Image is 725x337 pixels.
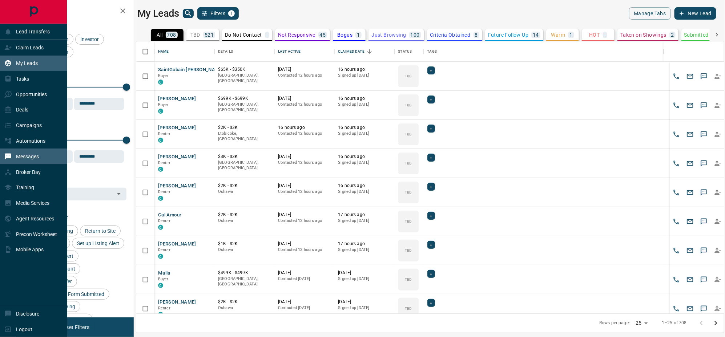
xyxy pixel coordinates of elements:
svg: Call [673,276,680,283]
p: Signed up [DATE] [338,131,391,137]
svg: Reallocate [714,102,721,109]
p: [GEOGRAPHIC_DATA], [GEOGRAPHIC_DATA] [218,102,271,113]
span: Set up Listing Alert [74,240,122,246]
p: TBD [405,219,412,224]
button: Reset Filters [55,321,94,333]
div: Claimed Date [338,41,364,62]
p: Signed up [DATE] [338,305,391,311]
p: 17 hours ago [338,241,391,247]
button: Call [671,187,682,198]
button: Filters1 [197,7,239,20]
p: 45 [320,32,326,37]
svg: Call [673,218,680,225]
svg: Email [686,102,694,109]
svg: Sms [700,102,708,109]
span: Buyer [158,73,169,78]
p: Future Follow Up [488,32,528,37]
p: [DATE] [338,270,391,276]
p: 8 [475,32,478,37]
button: [PERSON_NAME] [158,96,196,102]
p: Signed up [DATE] [338,73,391,78]
button: Sort [364,46,375,57]
button: SMS [698,187,709,198]
div: Name [158,41,169,62]
div: Tags [427,41,437,62]
p: Contacted 13 hours ago [278,247,331,253]
button: Reallocate [712,129,723,140]
p: $699K - $699K [218,96,271,102]
div: Tags [424,41,664,62]
p: Oshawa [218,247,271,253]
div: + [427,241,435,249]
button: SMS [698,100,709,111]
button: Email [685,100,696,111]
span: + [430,67,432,74]
p: $2K - $2K [218,299,271,305]
div: condos.ca [158,254,163,259]
svg: Call [673,305,680,312]
div: Name [154,41,214,62]
button: Open [114,189,124,199]
svg: Call [673,73,680,80]
p: Signed up [DATE] [338,189,391,195]
div: + [427,154,435,162]
span: Renter [158,190,170,194]
span: Buyer [158,277,169,281]
p: 1 [569,32,572,37]
p: 16 hours ago [338,96,391,102]
p: Signed up [DATE] [338,218,391,224]
div: + [427,270,435,278]
p: Etobicoke, [GEOGRAPHIC_DATA] [218,131,271,142]
svg: Email [686,160,694,167]
div: Set up Listing Alert [72,238,124,249]
div: + [427,125,435,133]
div: + [427,299,435,307]
svg: Email [686,276,694,283]
p: $2K - $3K [218,125,271,131]
button: Email [685,245,696,256]
p: 16 hours ago [278,125,331,131]
svg: Sms [700,305,708,312]
svg: Email [686,73,694,80]
button: search button [183,9,194,18]
p: 16 hours ago [338,66,391,73]
button: Reallocate [712,158,723,169]
svg: Reallocate [714,305,721,312]
p: 1–25 of 708 [662,320,687,326]
button: Call [671,129,682,140]
button: SaintGobain [PERSON_NAME] [158,66,224,73]
div: condos.ca [158,196,163,201]
p: Bogus [337,32,353,37]
button: Call [671,71,682,82]
p: [DATE] [278,96,331,102]
p: 16 hours ago [338,183,391,189]
p: Taken on Showings [620,32,666,37]
svg: Sms [700,189,708,196]
svg: Email [686,247,694,254]
button: Reallocate [712,100,723,111]
p: Warm [551,32,565,37]
svg: Call [673,160,680,167]
div: condos.ca [158,283,163,288]
svg: Call [673,131,680,138]
div: condos.ca [158,225,163,230]
button: SMS [698,245,709,256]
div: 25 [633,318,650,328]
p: TBD [190,32,200,37]
p: 100 [411,32,420,37]
span: Renter [158,131,170,136]
div: Details [214,41,274,62]
p: Signed up [DATE] [338,247,391,253]
p: Contacted 12 hours ago [278,73,331,78]
svg: Email [686,189,694,196]
p: [DATE] [278,154,331,160]
p: Not Responsive [278,32,315,37]
h1: My Leads [137,8,179,19]
div: condos.ca [158,167,163,172]
p: Criteria Obtained [430,32,471,37]
button: Malla [158,270,170,277]
p: 1 [357,32,360,37]
button: Call [671,158,682,169]
button: [PERSON_NAME] [158,241,196,248]
p: HOT [589,32,600,37]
